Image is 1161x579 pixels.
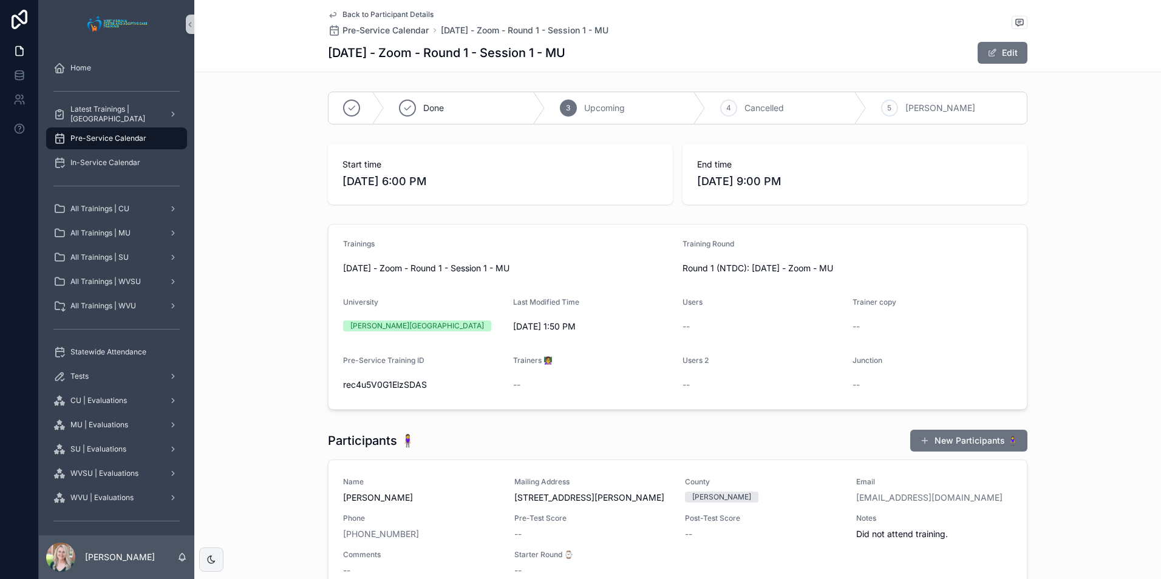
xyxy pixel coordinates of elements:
[46,222,187,244] a: All Trainings | MU
[46,103,187,125] a: Latest Trainings | [GEOGRAPHIC_DATA]
[342,10,434,19] span: Back to Participant Details
[46,295,187,317] a: All Trainings | WVU
[514,477,671,487] span: Mailing Address
[685,513,842,523] span: Post-Test Score
[70,104,159,124] span: Latest Trainings | [GEOGRAPHIC_DATA]
[513,297,579,306] span: Last Modified Time
[887,103,891,113] span: 5
[856,492,1003,504] a: [EMAIL_ADDRESS][DOMAIN_NAME]
[46,152,187,174] a: In-Service Calendar
[343,356,424,365] span: Pre-Service Training ID
[70,493,134,503] span: WVU | Evaluations
[856,528,1013,540] span: Did not attend training.
[744,102,784,114] span: Cancelled
[70,371,89,381] span: Tests
[343,550,500,560] span: Comments
[46,462,187,484] a: WVSU | Evaluations
[514,528,522,540] span: --
[514,550,671,560] span: Starter Round ⌚
[513,320,673,333] span: [DATE] 1:50 PM
[726,103,731,113] span: 4
[514,492,671,504] span: [STREET_ADDRESS][PERSON_NAME]
[343,513,500,523] span: Phone
[46,271,187,293] a: All Trainings | WVSU
[46,57,187,79] a: Home
[343,528,419,540] a: [PHONE_NUMBER]
[683,262,1012,274] span: Round 1 (NTDC): [DATE] - Zoom - MU
[343,262,673,274] span: [DATE] - Zoom - Round 1 - Session 1 - MU
[514,513,671,523] span: Pre-Test Score
[343,379,503,391] span: rec4u5V0G1ElzSDAS
[683,356,709,365] span: Users 2
[46,365,187,387] a: Tests
[423,102,444,114] span: Done
[513,379,520,391] span: --
[350,320,484,331] div: [PERSON_NAME][GEOGRAPHIC_DATA]
[683,320,690,333] span: --
[905,102,975,114] span: [PERSON_NAME]
[46,341,187,363] a: Statewide Attendance
[343,492,500,504] span: [PERSON_NAME]
[70,277,141,286] span: All Trainings | WVSU
[39,49,194,535] div: scrollable content
[342,158,658,171] span: Start time
[343,239,375,248] span: Trainings
[70,63,91,73] span: Home
[70,444,126,454] span: SU | Evaluations
[70,469,138,478] span: WVSU | Evaluations
[343,477,500,487] span: Name
[70,347,146,357] span: Statewide Attendance
[328,44,565,61] h1: [DATE] - Zoom - Round 1 - Session 1 - MU
[584,102,625,114] span: Upcoming
[853,297,896,306] span: Trainer copy
[856,477,1013,487] span: Email
[683,379,690,391] span: --
[685,528,692,540] span: --
[328,432,415,449] h1: Participants 🧍‍♀️
[328,24,429,36] a: Pre-Service Calendar
[697,158,1013,171] span: End time
[46,390,187,411] a: CU | Evaluations
[343,564,350,577] span: --
[70,301,136,311] span: All Trainings | WVU
[910,430,1027,452] button: New Participants 🧍‍♀️
[683,297,703,306] span: Users
[46,198,187,220] a: All Trainings | CU
[70,396,127,405] span: CU | Evaluations
[46,127,187,149] a: Pre-Service Calendar
[513,356,553,365] span: Trainers 👩‍🏫
[342,173,658,190] span: [DATE] 6:00 PM
[70,420,128,430] span: MU | Evaluations
[328,10,434,19] a: Back to Participant Details
[856,513,1013,523] span: Notes
[46,414,187,436] a: MU | Evaluations
[70,134,146,143] span: Pre-Service Calendar
[70,158,140,168] span: In-Service Calendar
[853,356,882,365] span: Junction
[70,228,131,238] span: All Trainings | MU
[84,15,150,34] img: App logo
[683,239,734,248] span: Training Round
[978,42,1027,64] button: Edit
[342,24,429,36] span: Pre-Service Calendar
[46,246,187,268] a: All Trainings | SU
[46,487,187,509] a: WVU | Evaluations
[46,438,187,460] a: SU | Evaluations
[85,551,155,563] p: [PERSON_NAME]
[853,320,860,333] span: --
[70,204,129,214] span: All Trainings | CU
[514,564,522,577] span: --
[441,24,608,36] a: [DATE] - Zoom - Round 1 - Session 1 - MU
[853,379,860,391] span: --
[692,492,751,503] div: [PERSON_NAME]
[70,252,129,262] span: All Trainings | SU
[566,103,570,113] span: 3
[685,477,842,487] span: County
[697,173,1013,190] span: [DATE] 9:00 PM
[343,297,378,306] span: University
